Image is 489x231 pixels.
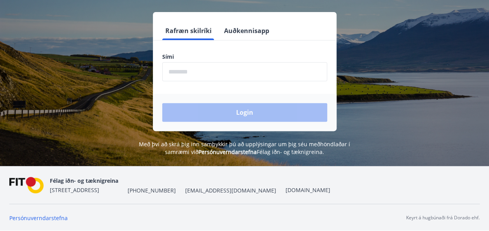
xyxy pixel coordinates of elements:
button: Auðkennisapp [221,21,272,40]
span: [PHONE_NUMBER] [128,187,176,194]
label: Sími [162,53,327,61]
a: Persónuverndarstefna [9,214,68,222]
a: [DOMAIN_NAME] [286,186,330,194]
span: [STREET_ADDRESS] [50,186,99,194]
p: Keyrt á hugbúnaði frá Dorado ehf. [406,214,480,221]
img: FPQVkF9lTnNbbaRSFyT17YYeljoOGk5m51IhT0bO.png [9,177,44,194]
span: Félag iðn- og tæknigreina [50,177,118,184]
button: Rafræn skilríki [162,21,215,40]
span: [EMAIL_ADDRESS][DOMAIN_NAME] [185,187,276,194]
span: Með því að skrá þig inn samþykkir þú að upplýsingar um þig séu meðhöndlaðar í samræmi við Félag i... [139,140,350,156]
a: Persónuverndarstefna [198,148,257,156]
